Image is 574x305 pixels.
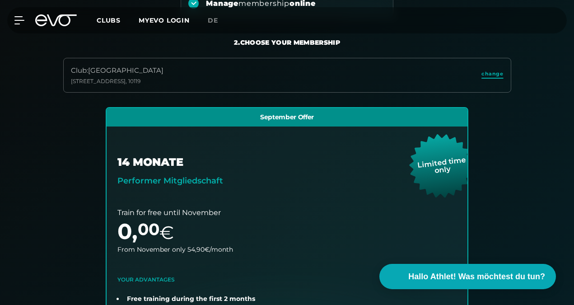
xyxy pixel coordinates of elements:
[234,38,340,47] div: 2. Choose your membership
[379,264,556,289] button: Hallo Athlet! Was möchtest du tun?
[139,16,190,24] a: MYEVO LOGIN
[208,15,229,26] a: de
[71,78,163,85] div: [STREET_ADDRESS] , 10119
[481,70,503,80] a: change
[97,16,121,24] span: Clubs
[208,16,218,24] span: de
[481,70,503,78] span: change
[408,271,545,283] span: Hallo Athlet! Was möchtest du tun?
[97,16,139,24] a: Clubs
[71,66,163,76] div: Club : [GEOGRAPHIC_DATA]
